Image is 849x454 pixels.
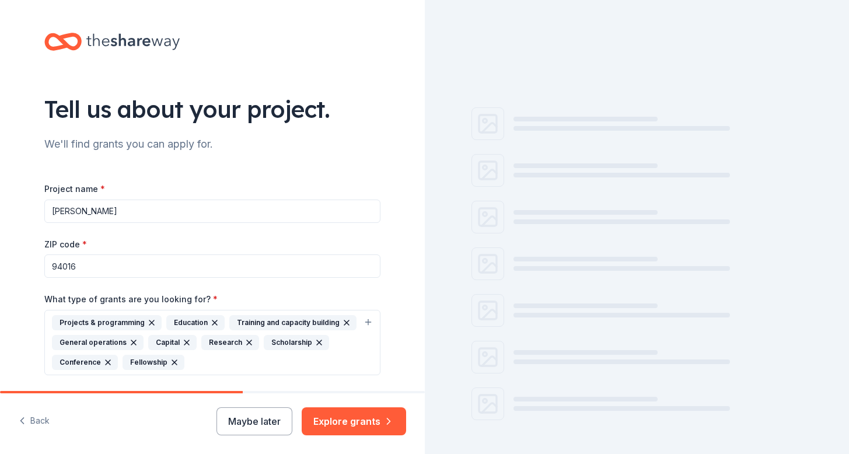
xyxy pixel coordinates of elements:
label: Project name [44,183,105,195]
div: Research [201,335,259,350]
div: Capital [148,335,197,350]
button: Explore grants [302,407,406,435]
input: 12345 (U.S. only) [44,254,380,278]
div: Fellowship [123,355,184,370]
div: Tell us about your project. [44,93,380,125]
input: After school program [44,200,380,223]
div: Education [166,315,225,330]
label: What type of grants are you looking for? [44,294,218,305]
button: Maybe later [216,407,292,435]
label: What is your project about? [44,389,165,401]
div: We'll find grants you can apply for. [44,135,380,153]
div: Projects & programming [52,315,162,330]
button: Projects & programmingEducationTraining and capacity buildingGeneral operationsCapitalResearchSch... [44,310,380,375]
div: Training and capacity building [229,315,357,330]
div: Conference [52,355,118,370]
button: Back [19,409,50,434]
div: General operations [52,335,144,350]
label: ZIP code [44,239,87,250]
div: Scholarship [264,335,329,350]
